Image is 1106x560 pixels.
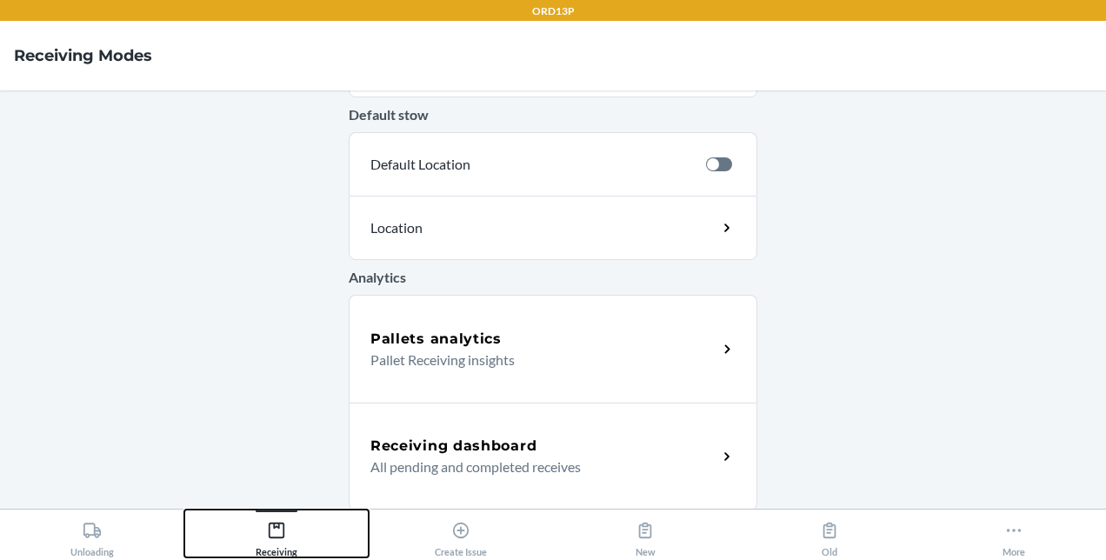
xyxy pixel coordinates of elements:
[435,514,487,557] div: Create Issue
[370,217,576,238] p: Location
[370,436,536,457] h5: Receiving dashboard
[820,514,839,557] div: Old
[370,329,502,350] h5: Pallets analytics
[349,104,757,125] p: Default stow
[70,514,114,557] div: Unloading
[184,510,369,557] button: Receiving
[349,267,757,288] p: Analytics
[349,403,757,510] a: Receiving dashboardAll pending and completed receives
[14,44,152,67] h4: Receiving Modes
[349,196,757,260] a: Location
[370,154,692,175] p: Default Location
[349,295,757,403] a: Pallets analyticsPallet Receiving insights
[370,457,703,477] p: All pending and completed receives
[636,514,656,557] div: New
[737,510,922,557] button: Old
[922,510,1106,557] button: More
[370,350,703,370] p: Pallet Receiving insights
[256,514,297,557] div: Receiving
[532,3,575,19] p: ORD13P
[553,510,737,557] button: New
[1003,514,1025,557] div: More
[369,510,553,557] button: Create Issue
